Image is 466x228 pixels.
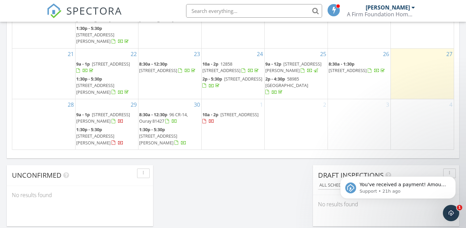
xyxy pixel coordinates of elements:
span: [STREET_ADDRESS] [224,76,262,82]
a: Go to October 3, 2025 [385,99,390,110]
a: 1:30p - 5:30p [STREET_ADDRESS][PERSON_NAME] [76,76,130,95]
a: 1:30p - 5:30p [STREET_ADDRESS][PERSON_NAME] [76,126,137,147]
span: 9a - 1p [76,61,90,67]
td: Go to September 30, 2025 [138,99,201,149]
span: Draft Inspections [318,171,384,180]
a: 1:30p - 5:30p [STREET_ADDRESS][PERSON_NAME] [139,126,186,145]
span: [STREET_ADDRESS][PERSON_NAME] [76,82,114,95]
a: 2p - 5:30p [STREET_ADDRESS] [202,76,262,88]
span: 9a - 12p [265,61,281,67]
div: No results found [313,195,459,213]
span: [STREET_ADDRESS][PERSON_NAME] [139,133,177,145]
a: 9a - 12p [STREET_ADDRESS][PERSON_NAME] [265,61,321,73]
span: 8:30a - 12:30p [139,61,167,67]
a: 9a - 1p [STREET_ADDRESS] [76,60,137,75]
td: Go to September 28, 2025 [12,99,75,149]
span: 96 CR-14, Ouray 81427 [139,111,188,124]
a: 2p - 5:30p [STREET_ADDRESS] [202,75,264,90]
a: Go to September 27, 2025 [445,49,454,59]
a: 2p - 4:30p 58985 [GEOGRAPHIC_DATA] [265,76,308,95]
a: Go to October 4, 2025 [448,99,454,110]
a: 8:30a - 12:30p 96 CR-14, Ouray 81427 [139,111,200,125]
span: [STREET_ADDRESS][PERSON_NAME] [265,61,321,73]
a: Go to September 25, 2025 [319,49,328,59]
td: Go to September 27, 2025 [391,48,454,99]
a: Go to September 22, 2025 [129,49,138,59]
a: 10a - 2p 12858 [STREET_ADDRESS] [202,60,264,75]
a: 8:30a - 12:30p 96 CR-14, Ouray 81427 [139,111,188,124]
a: 8:30a - 12:30p [STREET_ADDRESS][PERSON_NAME] [139,3,193,22]
span: SPECTORA [66,3,122,18]
td: Go to October 4, 2025 [391,99,454,149]
td: Go to October 1, 2025 [201,99,264,149]
span: 9a - 1p [76,111,90,118]
a: Go to September 24, 2025 [255,49,264,59]
iframe: Intercom live chat [443,205,459,221]
span: 8:30a - 1:30p [329,61,354,67]
a: 1:30p - 5:30p [STREET_ADDRESS][PERSON_NAME] [76,126,123,145]
span: [STREET_ADDRESS] [329,67,367,73]
a: 1:30p - 5:30p [STREET_ADDRESS][PERSON_NAME] [76,75,137,97]
span: 1:30p - 5:30p [76,25,102,31]
td: Go to September 29, 2025 [75,99,138,149]
td: Go to September 22, 2025 [75,48,138,99]
span: 10a - 2p [202,111,218,118]
a: 8:30a - 12:30p [STREET_ADDRESS] [139,60,200,75]
div: [PERSON_NAME] [366,4,410,11]
span: [STREET_ADDRESS][PERSON_NAME] [76,111,130,124]
a: 2p - 4:30p 58985 [GEOGRAPHIC_DATA] [265,75,327,97]
a: 9a - 1p [STREET_ADDRESS][PERSON_NAME][PERSON_NAME] [76,3,130,22]
span: 2p - 4:30p [265,76,285,82]
p: Message from Support, sent 21h ago [30,26,117,32]
span: 1 [457,205,462,210]
a: 10a - 2p [STREET_ADDRESS] [202,111,264,125]
td: Go to September 26, 2025 [328,48,390,99]
span: 1:30p - 5:30p [139,126,165,133]
a: Go to September 28, 2025 [66,99,75,110]
a: 9a - 12p [STREET_ADDRESS][PERSON_NAME] [265,60,327,75]
a: 9a - 1p [STREET_ADDRESS][PERSON_NAME] [76,111,137,125]
button: All schedulers [318,181,361,190]
span: 1:30p - 5:30p [76,76,102,82]
td: Go to September 25, 2025 [265,48,328,99]
td: Go to September 21, 2025 [12,48,75,99]
img: The Best Home Inspection Software - Spectora [47,3,62,18]
span: 1:30p - 5:30p [76,126,102,133]
span: [STREET_ADDRESS][PERSON_NAME] [139,10,177,22]
span: [STREET_ADDRESS] [92,61,130,67]
div: A Firm Foundation Home and Building Inspection [347,11,415,18]
a: 1:30p - 5:30p [STREET_ADDRESS][PERSON_NAME] [139,126,200,147]
span: You've received a payment! Amount $715.00 Fee $0.00 Net $715.00 Transaction # pi_3SBpGTK7snlDGpRF... [30,20,116,106]
div: All schedulers [319,183,360,188]
a: Go to September 23, 2025 [193,49,201,59]
a: Go to September 26, 2025 [382,49,390,59]
a: 10a - 2p [STREET_ADDRESS] [202,111,259,124]
span: 58985 [GEOGRAPHIC_DATA] [265,76,308,88]
span: [STREET_ADDRESS][PERSON_NAME] [76,133,114,145]
span: [STREET_ADDRESS][PERSON_NAME] [76,32,114,44]
a: 10a - 2p 12858 [STREET_ADDRESS] [202,61,260,73]
a: 8:30a - 1:30p [STREET_ADDRESS] [329,60,390,75]
a: Go to September 21, 2025 [66,49,75,59]
a: Go to September 29, 2025 [129,99,138,110]
span: 2p - 5:30p [202,76,222,82]
a: 1:30p - 5:30p [STREET_ADDRESS][PERSON_NAME] [76,24,137,46]
a: 9a - 1p [STREET_ADDRESS] [76,61,130,73]
input: Search everything... [186,4,322,18]
td: Go to October 2, 2025 [265,99,328,149]
a: 8:30a - 12:30p [STREET_ADDRESS] [139,61,197,73]
a: 8:30a - 1:30p [STREET_ADDRESS] [329,61,386,73]
span: 8:30a - 12:30p [139,111,167,118]
iframe: Intercom notifications message [330,162,466,210]
a: Go to October 1, 2025 [259,99,264,110]
span: Unconfirmed [12,171,62,180]
span: 12858 [STREET_ADDRESS] [202,61,240,73]
td: Go to October 3, 2025 [328,99,390,149]
div: No results found [7,186,153,204]
td: Go to September 24, 2025 [201,48,264,99]
a: SPECTORA [47,9,122,23]
a: Go to September 30, 2025 [193,99,201,110]
td: Go to September 23, 2025 [138,48,201,99]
